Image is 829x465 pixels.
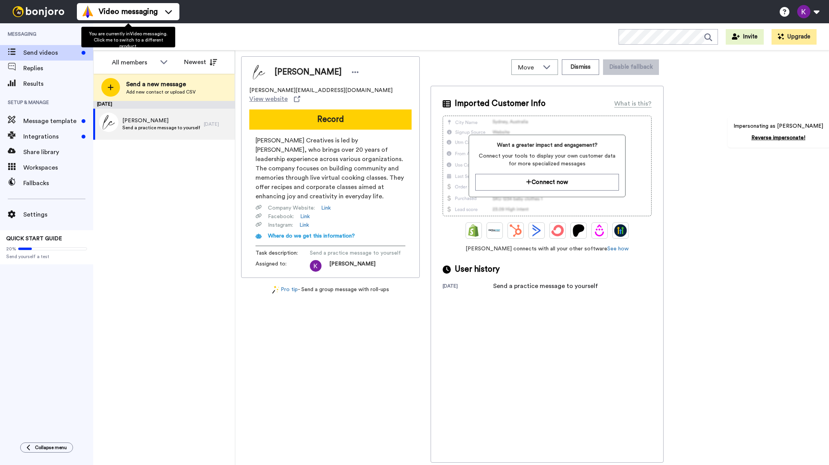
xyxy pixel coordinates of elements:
[751,135,805,141] a: Reverse impersonate!
[268,204,315,212] span: Company Website :
[126,80,196,89] span: Send a new message
[518,63,539,72] span: Move
[488,224,501,237] img: Ontraport
[23,147,93,157] span: Share library
[455,264,500,275] span: User history
[122,125,200,131] span: Send a practice message to yourself
[468,224,480,237] img: Shopify
[249,94,288,104] span: View website
[329,260,375,272] span: [PERSON_NAME]
[23,64,93,73] span: Replies
[603,59,659,75] button: Disable fallback
[493,281,598,291] div: Send a practice message to yourself
[35,444,67,451] span: Collapse menu
[530,224,543,237] img: ActiveCampaign
[99,113,118,132] img: 97a8aef4-ae30-46e9-aebb-5340bafe3fef.png
[475,174,619,191] button: Connect now
[6,236,62,241] span: QUICK START GUIDE
[268,233,355,239] span: Where do we get this information?
[6,246,16,252] span: 20%
[126,89,196,95] span: Add new contact or upload CSV
[23,179,93,188] span: Fallbacks
[593,224,606,237] img: Drip
[6,253,87,260] span: Send yourself a test
[475,152,619,168] span: Connect your tools to display your own customer data for more specialized messages
[268,213,294,220] span: Facebook :
[255,136,405,201] span: [PERSON_NAME] Creatives is led by [PERSON_NAME], who brings over 20 years of leadership experienc...
[23,79,93,88] span: Results
[255,249,310,257] span: Task description :
[310,249,401,257] span: Send a practice message to yourself
[733,122,823,130] p: Impersonating as [PERSON_NAME]
[443,245,652,253] span: [PERSON_NAME] connects with all your other software
[443,283,493,291] div: [DATE]
[9,6,68,17] img: bj-logo-header-white.svg
[255,260,310,272] span: Assigned to:
[551,224,564,237] img: ConvertKit
[614,99,652,108] div: What is this?
[321,204,331,212] a: Link
[122,117,200,125] span: [PERSON_NAME]
[275,66,342,78] span: [PERSON_NAME]
[249,62,269,82] img: Image of Kasandra
[20,442,73,453] button: Collapse menu
[772,29,817,45] button: Upgrade
[93,101,235,109] div: [DATE]
[89,31,167,49] span: You are currently in Video messaging . Click me to switch to a different product.
[562,59,599,75] button: Dismiss
[23,132,78,141] span: Integrations
[241,286,420,294] div: - Send a group message with roll-ups
[614,224,627,237] img: GoHighLevel
[268,221,293,229] span: Instagram :
[204,121,231,127] div: [DATE]
[23,163,93,172] span: Workspaces
[272,286,279,294] img: magic-wand.svg
[572,224,585,237] img: Patreon
[299,221,309,229] a: Link
[249,109,412,130] button: Record
[607,246,629,252] a: See how
[726,29,764,45] button: Invite
[23,48,78,57] span: Send videos
[23,210,93,219] span: Settings
[249,94,300,104] a: View website
[272,286,298,294] a: Pro tip
[249,87,393,94] span: [PERSON_NAME][EMAIL_ADDRESS][DOMAIN_NAME]
[455,98,546,109] span: Imported Customer Info
[112,58,156,67] div: All members
[178,54,223,70] button: Newest
[99,6,158,17] span: Video messaging
[300,213,310,220] a: Link
[23,116,78,126] span: Message template
[475,141,619,149] span: Want a greater impact and engagement?
[82,5,94,18] img: vm-color.svg
[509,224,522,237] img: Hubspot
[310,260,322,272] img: ACg8ocIxvvfsFrfWCkni9pSJMUQfkDEcJLpO5qNqEuBL90h2_nMF6A=s96-c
